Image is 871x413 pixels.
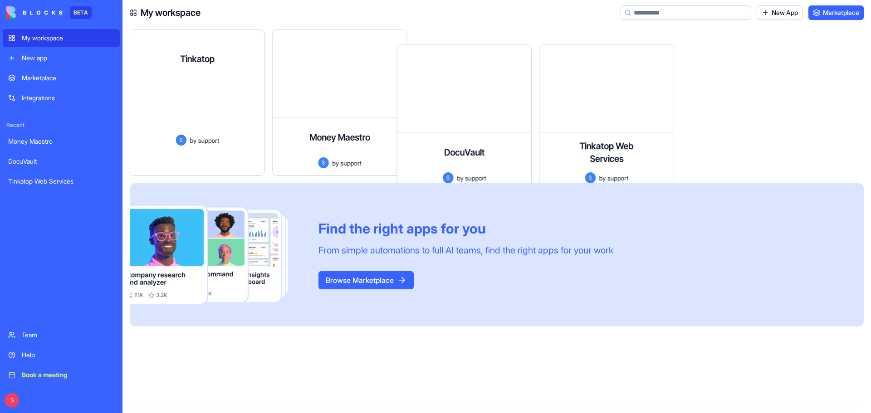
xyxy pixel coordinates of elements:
[340,158,361,168] span: support
[3,89,120,107] a: Integrations
[309,131,370,144] h4: Money Maestro
[22,350,114,360] div: Help
[198,136,219,145] span: support
[22,93,114,102] div: Integrations
[572,140,641,165] h4: Tinkatop Web Services
[176,135,186,146] span: S
[599,173,605,183] span: by
[465,173,486,183] span: support
[332,158,338,168] span: by
[3,69,120,87] a: Marketplace
[426,29,566,176] a: DocuVaultSbysupport
[22,53,114,63] div: New app
[318,220,613,237] div: Find the right apps for you
[5,393,19,408] span: S
[757,5,803,20] a: New App
[8,137,114,146] div: Money Maestro
[6,6,92,19] a: BETA
[808,5,864,20] a: Marketplace
[130,29,270,176] a: TinkatopSbysupport
[443,172,453,183] span: S
[318,244,613,257] div: From simple automations to full AI teams, find the right apps for your work
[22,34,114,43] div: My workspace
[141,6,201,19] h4: My workspace
[3,172,120,190] a: Tinkatop Web Services
[6,6,63,19] img: logo
[318,271,414,289] button: Browse Marketplace
[8,177,114,186] div: Tinkatop Web Services
[70,6,92,19] div: BETA
[3,49,120,67] a: New app
[3,366,120,384] a: Book a meeting
[607,173,628,183] span: support
[318,276,414,285] a: Browse Marketplace
[3,152,120,170] a: DocuVault
[180,53,215,65] h4: Tinkatop
[8,157,114,166] div: DocuVault
[318,157,328,168] span: S
[22,330,114,340] div: Team
[456,173,463,183] span: by
[3,346,120,364] a: Help
[3,132,120,151] a: Money Maestro
[444,146,484,159] h4: DocuVault
[585,172,595,183] span: S
[278,29,418,176] a: Money MaestroSbysupport
[573,29,714,176] a: Tinkatop Web ServicesSbysupport
[22,73,114,83] div: Marketplace
[3,29,120,47] a: My workspace
[3,121,120,129] span: Recent
[22,370,114,379] div: Book a meeting
[190,136,196,145] span: by
[3,326,120,344] a: Team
